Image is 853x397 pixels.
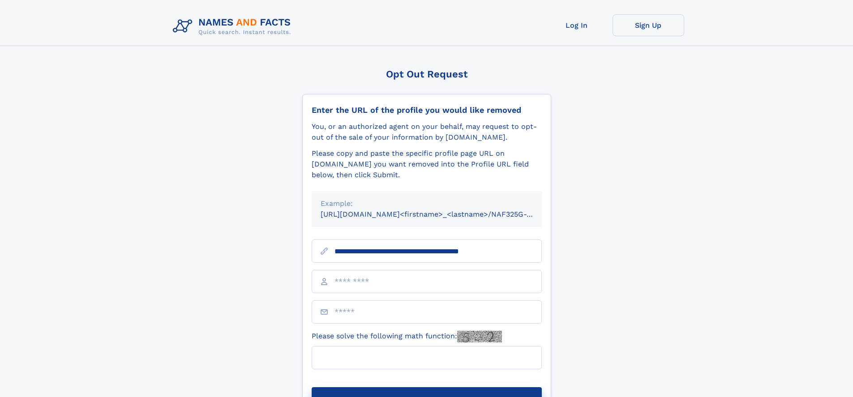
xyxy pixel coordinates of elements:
div: Enter the URL of the profile you would like removed [312,105,542,115]
div: Please copy and paste the specific profile page URL on [DOMAIN_NAME] you want removed into the Pr... [312,148,542,180]
div: You, or an authorized agent on your behalf, may request to opt-out of the sale of your informatio... [312,121,542,143]
img: Logo Names and Facts [169,14,298,38]
small: [URL][DOMAIN_NAME]<firstname>_<lastname>/NAF325G-xxxxxxxx [321,210,559,218]
a: Sign Up [613,14,684,36]
div: Example: [321,198,533,209]
a: Log In [541,14,613,36]
div: Opt Out Request [302,68,551,80]
label: Please solve the following math function: [312,331,502,342]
